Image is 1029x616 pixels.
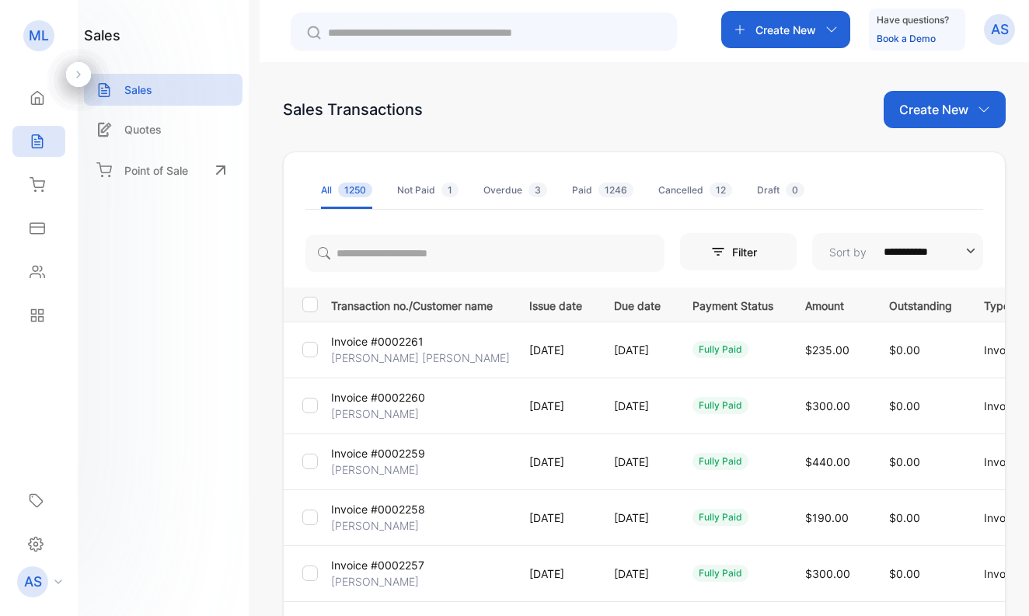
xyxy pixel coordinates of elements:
[84,113,242,145] a: Quotes
[889,399,920,412] span: $0.00
[331,517,419,534] p: [PERSON_NAME]
[692,397,748,414] div: fully paid
[331,461,419,478] p: [PERSON_NAME]
[805,567,850,580] span: $300.00
[757,183,804,197] div: Draft
[984,11,1015,48] button: AS
[805,399,850,412] span: $300.00
[331,573,419,590] p: [PERSON_NAME]
[614,454,661,470] p: [DATE]
[964,551,1029,616] iframe: LiveChat chat widget
[877,33,936,44] a: Book a Demo
[124,162,188,179] p: Point of Sale
[692,565,748,582] div: fully paid
[29,26,49,46] p: ML
[614,398,661,414] p: [DATE]
[721,11,850,48] button: Create New
[397,183,459,197] div: Not Paid
[529,510,582,526] p: [DATE]
[692,453,748,470] div: fully paid
[572,183,633,197] div: Paid
[889,294,952,314] p: Outstanding
[812,233,983,270] button: Sort by
[614,294,661,314] p: Due date
[658,183,732,197] div: Cancelled
[124,121,162,137] p: Quotes
[529,398,582,414] p: [DATE]
[124,82,152,98] p: Sales
[321,183,372,197] div: All
[338,183,372,197] span: 1250
[528,183,547,197] span: 3
[331,350,510,366] p: [PERSON_NAME] [PERSON_NAME]
[84,25,120,46] h1: sales
[899,100,968,119] p: Create New
[786,183,804,197] span: 0
[991,19,1009,40] p: AS
[805,294,857,314] p: Amount
[84,153,242,187] a: Point of Sale
[331,405,419,422] p: [PERSON_NAME]
[331,389,425,405] p: Invoice #0002260
[529,342,582,358] p: [DATE]
[805,511,849,524] span: $190.00
[331,501,425,517] p: Invoice #0002258
[529,294,582,314] p: Issue date
[877,12,949,28] p: Have questions?
[889,343,920,357] span: $0.00
[805,455,850,468] span: $440.00
[889,455,920,468] span: $0.00
[529,566,582,582] p: [DATE]
[889,511,920,524] span: $0.00
[441,183,459,197] span: 1
[614,510,661,526] p: [DATE]
[692,341,748,358] div: fully paid
[331,445,425,461] p: Invoice #0002259
[889,567,920,580] span: $0.00
[614,566,661,582] p: [DATE]
[614,342,661,358] p: [DATE]
[24,572,42,592] p: AS
[829,244,867,260] p: Sort by
[710,183,732,197] span: 12
[805,343,849,357] span: $235.00
[331,557,424,573] p: Invoice #0002257
[529,454,582,470] p: [DATE]
[755,22,816,38] p: Create New
[884,91,1006,128] button: Create New
[483,183,547,197] div: Overdue
[331,333,424,350] p: Invoice #0002261
[283,98,423,121] div: Sales Transactions
[331,294,510,314] p: Transaction no./Customer name
[692,509,748,526] div: fully paid
[692,294,773,314] p: Payment Status
[598,183,633,197] span: 1246
[84,74,242,106] a: Sales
